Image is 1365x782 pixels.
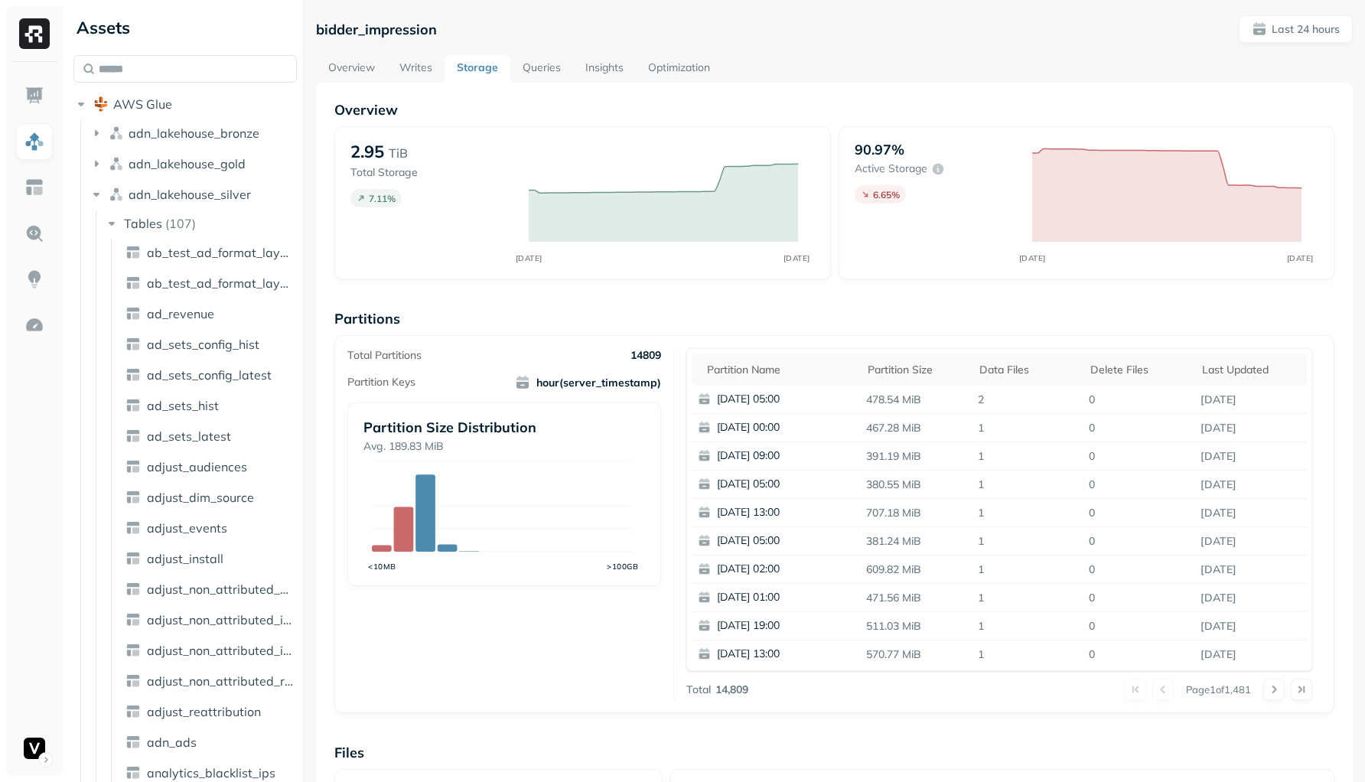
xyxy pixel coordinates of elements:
[24,223,44,243] img: Query Explorer
[24,315,44,335] img: Optimization
[1083,556,1194,583] p: 0
[93,96,109,112] img: root
[1186,683,1251,696] p: Page 1 of 1,481
[860,415,972,442] p: 467.28 MiB
[1083,613,1194,640] p: 0
[1083,500,1194,526] p: 0
[119,577,299,601] a: adjust_non_attributed_ad_revenue
[717,448,865,464] p: [DATE] 09:00
[124,216,162,231] span: Tables
[125,245,141,260] img: table
[119,363,299,387] a: ad_sets_config_latest
[692,640,872,668] button: [DATE] 13:00
[119,608,299,632] a: adjust_non_attributed_iap
[860,528,972,555] p: 381.24 MiB
[125,459,141,474] img: table
[1090,363,1187,377] div: Delete Files
[363,419,644,436] p: Partition Size Distribution
[89,121,298,145] button: adn_lakehouse_bronze
[347,375,415,389] p: Partition Keys
[119,730,299,754] a: adn_ads
[1194,585,1307,611] p: Sep 17, 2025
[608,562,639,572] tspan: >100GB
[350,165,513,180] p: Total Storage
[1194,556,1307,583] p: Sep 17, 2025
[125,582,141,597] img: table
[1239,15,1353,43] button: Last 24 hours
[119,424,299,448] a: ad_sets_latest
[692,612,872,640] button: [DATE] 19:00
[717,533,865,549] p: [DATE] 05:00
[129,156,246,171] span: adn_lakehouse_gold
[1194,500,1307,526] p: Sep 17, 2025
[636,55,722,83] a: Optimization
[692,556,872,583] button: [DATE] 02:00
[147,520,227,536] span: adjust_events
[119,240,299,265] a: ab_test_ad_format_layout_config_hist
[104,211,298,236] button: Tables(107)
[165,216,196,231] p: ( 107 )
[147,245,293,260] span: ab_test_ad_format_layout_config_hist
[389,144,408,162] p: TiB
[147,428,231,444] span: ad_sets_latest
[692,386,872,413] button: [DATE] 05:00
[125,704,141,719] img: table
[147,765,275,780] span: analytics_blacklist_ips
[860,613,972,640] p: 511.03 MiB
[1194,471,1307,498] p: Sep 17, 2025
[1194,443,1307,470] p: Sep 17, 2025
[692,414,872,442] button: [DATE] 00:00
[125,367,141,383] img: table
[334,101,1334,119] p: Overview
[515,375,661,390] span: hour(server_timestamp)
[350,141,384,162] p: 2.95
[1083,471,1194,498] p: 0
[119,393,299,418] a: ad_sets_hist
[24,269,44,289] img: Insights
[73,92,297,116] button: AWS Glue
[19,18,50,49] img: Ryft
[125,612,141,627] img: table
[347,348,422,363] p: Total Partitions
[573,55,636,83] a: Insights
[147,398,219,413] span: ad_sets_hist
[717,392,865,407] p: [DATE] 05:00
[1083,415,1194,442] p: 0
[972,613,1083,640] p: 1
[119,546,299,571] a: adjust_install
[73,15,297,40] div: Assets
[147,337,259,352] span: ad_sets_config_hist
[510,55,573,83] a: Queries
[119,455,299,479] a: adjust_audiences
[125,520,141,536] img: table
[972,528,1083,555] p: 1
[707,363,852,377] div: Partition name
[316,21,437,38] p: bidder_impression
[860,443,972,470] p: 391.19 MiB
[1018,253,1045,263] tspan: [DATE]
[119,301,299,326] a: ad_revenue
[109,125,124,141] img: namespace
[125,275,141,291] img: table
[363,439,644,454] p: Avg. 189.83 MiB
[369,562,397,572] tspan: <10MB
[715,683,748,697] p: 14,809
[972,641,1083,668] p: 1
[873,189,900,200] p: 6.65 %
[129,187,251,202] span: adn_lakehouse_silver
[89,152,298,176] button: adn_lakehouse_gold
[125,306,141,321] img: table
[1083,528,1194,555] p: 0
[717,477,865,492] p: [DATE] 05:00
[860,471,972,498] p: 380.55 MiB
[692,471,872,498] button: [DATE] 05:00
[147,704,261,719] span: adjust_reattribution
[445,55,510,83] a: Storage
[24,178,44,197] img: Asset Explorer
[24,86,44,106] img: Dashboard
[125,337,141,352] img: table
[1272,22,1340,37] p: Last 24 hours
[1083,443,1194,470] p: 0
[119,516,299,540] a: adjust_events
[334,310,1334,327] p: Partitions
